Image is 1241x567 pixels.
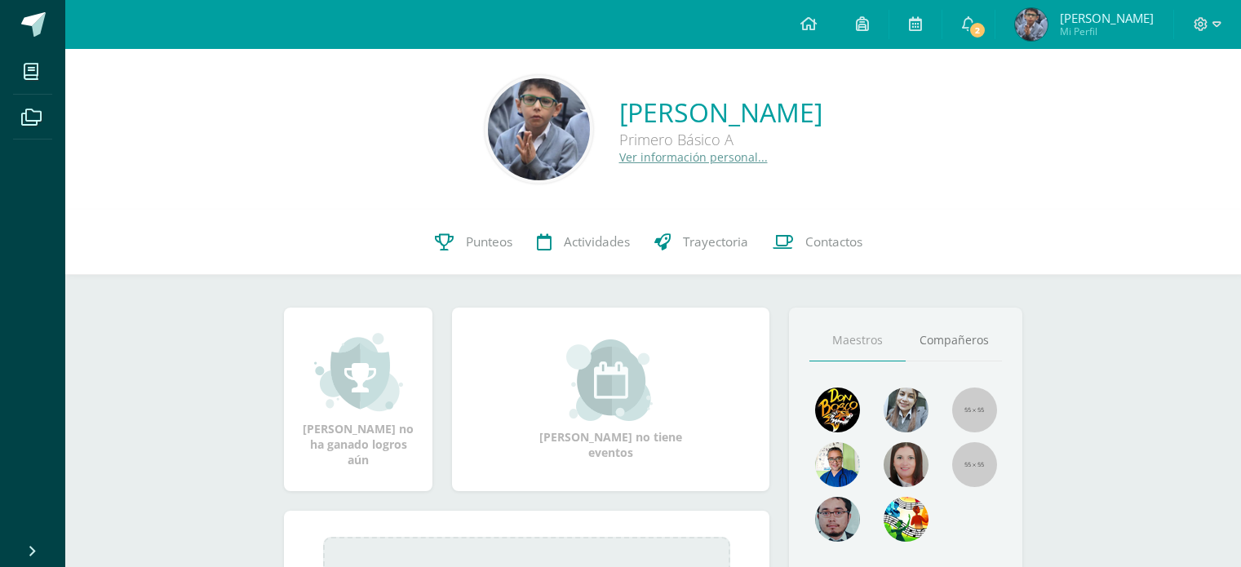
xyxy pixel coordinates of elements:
img: a43eca2235894a1cc1b3d6ce2f11d98a.png [884,497,929,542]
img: 67c3d6f6ad1c930a517675cdc903f95f.png [884,442,929,487]
img: d0e54f245e8330cebada5b5b95708334.png [815,497,860,542]
img: 34ae280db9e2785e3b101873a78bf9a1.png [1015,8,1048,41]
img: 29fc2a48271e3f3676cb2cb292ff2552.png [815,388,860,432]
a: Actividades [525,210,642,275]
img: achievement_small.png [314,331,403,413]
div: [PERSON_NAME] no tiene eventos [530,339,693,460]
div: [PERSON_NAME] no ha ganado logros aún [300,331,416,467]
span: Trayectoria [683,233,748,250]
img: event_small.png [566,339,655,421]
span: Mi Perfil [1060,24,1154,38]
a: Maestros [809,320,906,361]
a: Ver información personal... [619,149,768,165]
div: Primero Básico A [619,130,822,149]
a: Contactos [760,210,875,275]
img: 10741f48bcca31577cbcd80b61dad2f3.png [815,442,860,487]
span: [PERSON_NAME] [1060,10,1154,26]
span: Contactos [805,233,862,250]
span: Punteos [466,233,512,250]
a: Trayectoria [642,210,760,275]
img: 55x55 [952,388,997,432]
a: Punteos [423,210,525,275]
span: Actividades [564,233,630,250]
a: [PERSON_NAME] [619,95,822,130]
a: Compañeros [906,320,1002,361]
img: 45bd7986b8947ad7e5894cbc9b781108.png [884,388,929,432]
img: 4394ec8c4b96fa8c4220402388addb4b.png [488,78,590,180]
span: 2 [968,21,986,39]
img: 55x55 [952,442,997,487]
